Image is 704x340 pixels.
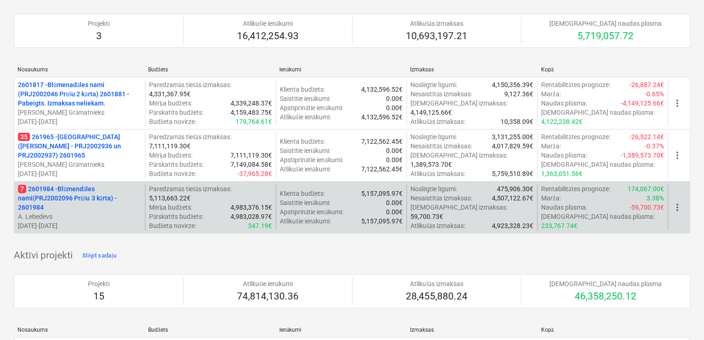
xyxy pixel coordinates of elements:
p: 3,131,255.00€ [492,132,533,141]
p: Apstiprinātie ienākumi : [280,207,343,217]
div: Ienākumi [279,327,403,334]
span: more_vert [672,202,683,213]
p: 7,122,562.45€ [361,137,403,146]
p: Atlikušās izmaksas : [410,169,465,178]
p: 0.00€ [386,146,403,155]
p: 7,122,562.45€ [361,164,403,174]
p: 0.00€ [386,103,403,112]
div: Kopā [541,66,664,73]
iframe: Chat Widget [658,296,704,340]
p: Budžeta novirze : [149,169,196,178]
div: Kopā [541,327,664,334]
p: -1,389,573.70€ [621,151,664,160]
p: Klienta budžets : [280,85,325,94]
p: [DEMOGRAPHIC_DATA] naudas plūsma [549,19,662,28]
p: Naudas plūsma : [541,203,587,212]
span: 7 [18,185,26,193]
p: -59,700.73€ [629,203,664,212]
p: 1,363,051.56€ [541,169,583,178]
div: Nosaukums [17,327,141,333]
div: 2601817 -Blūmenadāles nami (PRJ2002046 Prūšu 2 kārta) 2601881 - Pabeigts. Izmaksas neliekam.[PERS... [18,80,141,126]
p: 3.38% [646,193,664,203]
p: 5,113,663.22€ [149,193,190,203]
p: Noslēgtie līgumi : [410,184,457,193]
p: 233,767.74€ [541,221,577,230]
span: more_vert [672,150,683,161]
p: 4,983,028.97€ [231,212,272,221]
p: Paredzamās tiešās izmaksas : [149,184,231,193]
p: 4,983,376.15€ [231,203,272,212]
p: 2601817 - Blūmenadāles nami (PRJ2002046 Prūšu 2 kārta) 2601881 - Pabeigts. Izmaksas neliekam. [18,80,141,108]
p: Atlikušie ienākumi : [280,164,331,174]
p: Rentabilitātes prognoze : [541,132,610,141]
p: Saistītie ienākumi : [280,146,330,155]
p: Atlikušie ienākumi [237,279,299,288]
p: 4,339,248.37€ [231,99,272,108]
p: Naudas plūsma : [541,99,587,108]
p: 4,149,125.66€ [410,108,452,117]
p: Paredzamās tiešās izmaksas : [149,132,231,141]
p: Nesaistītās izmaksas : [410,141,472,151]
p: Mērķa budžets : [149,99,192,108]
p: [DEMOGRAPHIC_DATA] izmaksas : [410,151,508,160]
p: [DATE] - [DATE] [18,169,141,178]
p: 46,358,250.12 [549,290,662,303]
p: 15 [88,290,110,303]
p: Atlikušās izmaksas : [410,221,465,230]
p: 0.00€ [386,207,403,217]
p: 179,764.61€ [236,117,272,126]
p: Noslēgtie līgumi : [410,80,457,89]
p: [DEMOGRAPHIC_DATA] naudas plūsma : [541,160,655,169]
p: Pārskatīts budžets : [149,108,203,117]
div: Slēpt sadaļu [82,251,117,261]
p: [DEMOGRAPHIC_DATA] naudas plūsma : [541,212,655,221]
p: -0.37% [645,141,664,151]
p: 0.00€ [386,198,403,207]
p: Klienta budžets : [280,137,325,146]
p: -26,887.24€ [629,80,664,89]
p: Projekti [88,279,110,288]
p: 4,150,356.39€ [492,80,533,89]
p: [DEMOGRAPHIC_DATA] izmaksas : [410,99,508,108]
p: Atlikušās izmaksas : [410,117,465,126]
p: Saistītie ienākumi : [280,198,330,207]
p: -26,522.14€ [629,132,664,141]
p: 174,067.00€ [628,184,664,193]
p: Apstiprinātie ienākumi : [280,155,343,164]
p: Mērķa budžets : [149,203,192,212]
div: Budžets [148,327,271,334]
p: [PERSON_NAME] Grāmatnieks [18,108,141,117]
p: Atlikušās izmaksas [406,19,467,28]
button: Slēpt sadaļu [80,248,119,263]
p: [DATE] - [DATE] [18,117,141,126]
p: [DEMOGRAPHIC_DATA] naudas plūsma [549,279,662,288]
p: Marža : [541,89,560,99]
p: 5,157,095.97€ [361,217,403,226]
p: Marža : [541,193,560,203]
p: 0.00€ [386,155,403,164]
p: 475,906.30€ [497,184,533,193]
p: Rentabilitātes prognoze : [541,184,610,193]
p: 7,149,084.58€ [231,160,272,169]
p: Saistītie ienākumi : [280,94,330,103]
p: 4,923,328.23€ [492,221,533,230]
p: 28,455,880.24 [406,290,467,303]
p: 3 [88,30,110,43]
p: A. Lebedevs [18,212,141,221]
p: 7,111,119.30€ [231,151,272,160]
p: 7,111,119.30€ [149,141,190,151]
p: 5,719,057.72 [549,30,662,43]
p: Apstiprinātie ienākumi : [280,103,343,112]
div: Izmaksas [410,327,533,333]
div: Ienākumi [279,66,403,73]
div: 72601984 -Blūmendāles nami(PRJ2002096 Prūšu 3 kārta) - 2601984A. Lebedevs[DATE]-[DATE] [18,184,141,230]
p: Pārskatīts budžets : [149,160,203,169]
span: more_vert [672,98,683,109]
p: Marža : [541,141,560,151]
p: Atlikušie ienākumi [237,19,299,28]
p: 16,412,254.93 [237,30,299,43]
p: -0.65% [645,89,664,99]
p: 4,132,596.52€ [361,85,403,94]
p: -4,149,125.66€ [621,99,664,108]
